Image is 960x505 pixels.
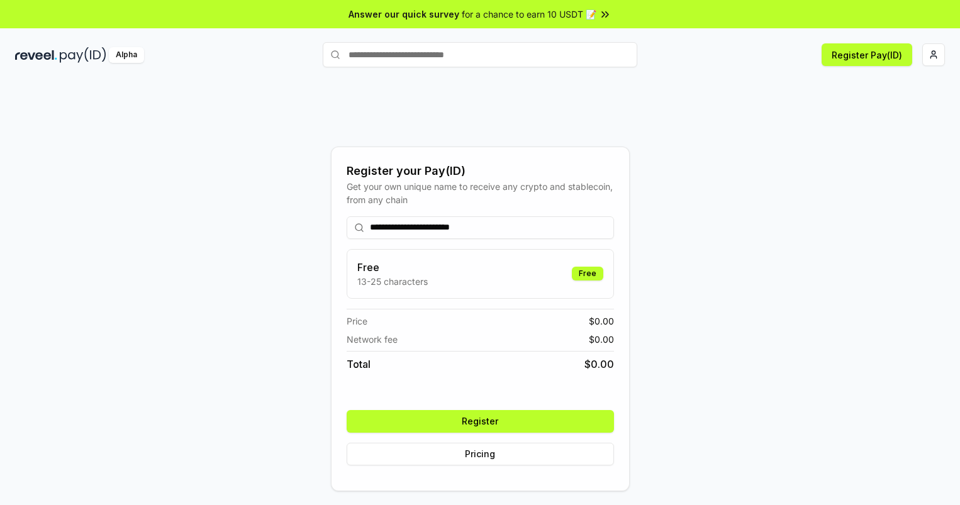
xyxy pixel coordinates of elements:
[109,47,144,63] div: Alpha
[347,314,367,328] span: Price
[462,8,596,21] span: for a chance to earn 10 USDT 📝
[347,333,398,346] span: Network fee
[357,260,428,275] h3: Free
[347,357,371,372] span: Total
[357,275,428,288] p: 13-25 characters
[347,410,614,433] button: Register
[822,43,912,66] button: Register Pay(ID)
[347,443,614,465] button: Pricing
[589,333,614,346] span: $ 0.00
[60,47,106,63] img: pay_id
[347,162,614,180] div: Register your Pay(ID)
[347,180,614,206] div: Get your own unique name to receive any crypto and stablecoin, from any chain
[589,314,614,328] span: $ 0.00
[584,357,614,372] span: $ 0.00
[15,47,57,63] img: reveel_dark
[349,8,459,21] span: Answer our quick survey
[572,267,603,280] div: Free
